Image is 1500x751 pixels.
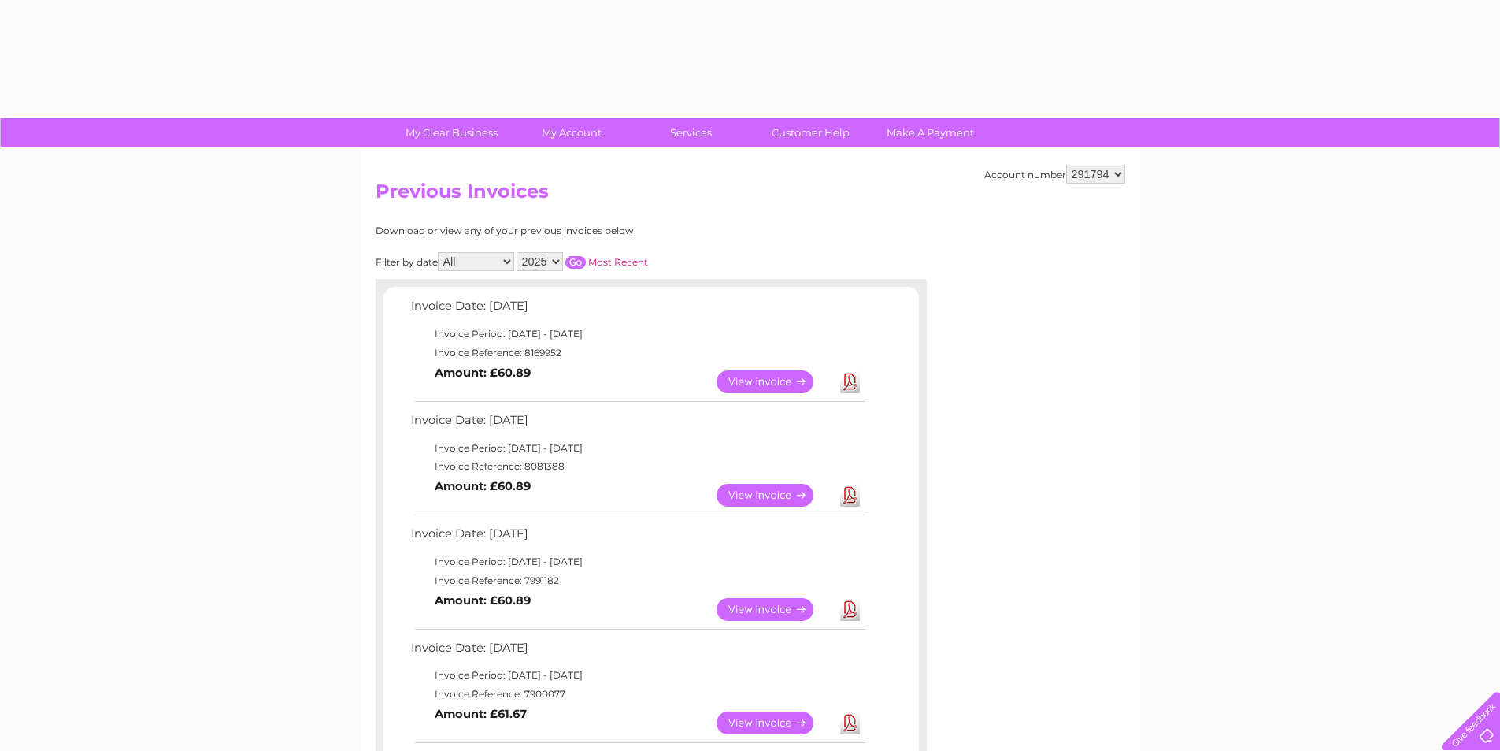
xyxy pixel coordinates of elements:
[717,598,832,621] a: View
[376,180,1125,210] h2: Previous Invoices
[407,638,868,667] td: Invoice Date: [DATE]
[407,296,868,325] td: Invoice Date: [DATE]
[376,252,789,271] div: Filter by date
[984,165,1125,184] div: Account number
[407,410,868,439] td: Invoice Date: [DATE]
[407,571,868,590] td: Invoice Reference: 7991182
[506,118,636,147] a: My Account
[435,707,527,721] b: Amount: £61.67
[840,484,860,507] a: Download
[407,666,868,685] td: Invoice Period: [DATE] - [DATE]
[407,552,868,571] td: Invoice Period: [DATE] - [DATE]
[407,523,868,552] td: Invoice Date: [DATE]
[626,118,756,147] a: Services
[407,457,868,476] td: Invoice Reference: 8081388
[387,118,517,147] a: My Clear Business
[407,325,868,344] td: Invoice Period: [DATE] - [DATE]
[407,685,868,704] td: Invoice Reference: 7900077
[746,118,876,147] a: Customer Help
[840,598,860,621] a: Download
[435,593,531,608] b: Amount: £60.89
[588,256,648,268] a: Most Recent
[717,712,832,734] a: View
[407,439,868,458] td: Invoice Period: [DATE] - [DATE]
[840,712,860,734] a: Download
[840,370,860,393] a: Download
[717,370,832,393] a: View
[376,225,789,236] div: Download or view any of your previous invoices below.
[435,479,531,493] b: Amount: £60.89
[717,484,832,507] a: View
[407,344,868,362] td: Invoice Reference: 8169952
[865,118,995,147] a: Make A Payment
[435,366,531,380] b: Amount: £60.89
